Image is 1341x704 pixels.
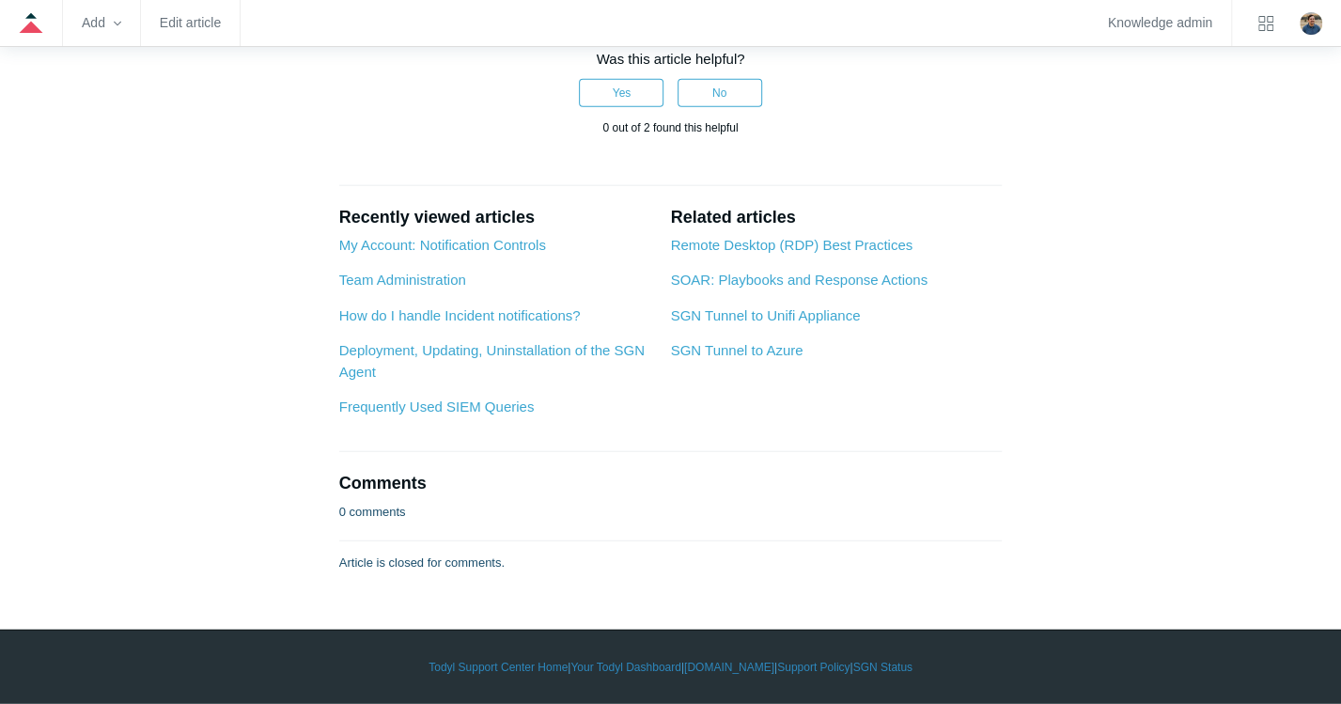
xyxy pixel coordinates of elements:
[670,342,803,358] a: SGN Tunnel to Azure
[1300,12,1322,35] zd-hc-trigger: Click your profile icon to open the profile menu
[777,659,850,676] a: Support Policy
[160,18,221,28] a: Edit article
[684,659,774,676] a: [DOMAIN_NAME]
[339,399,535,415] a: Frequently Used SIEM Queries
[670,205,1002,230] h2: Related articles
[570,659,680,676] a: Your Todyl Dashboard
[339,205,652,230] h2: Recently viewed articles
[429,659,568,676] a: Todyl Support Center Home
[339,342,645,380] a: Deployment, Updating, Uninstallation of the SGN Agent
[597,51,745,67] span: Was this article helpful?
[579,79,663,107] button: This article was helpful
[339,307,581,323] a: How do I handle Incident notifications?
[339,471,1003,496] h2: Comments
[670,307,860,323] a: SGN Tunnel to Unifi Appliance
[126,659,1216,676] div: | | | |
[339,554,505,572] p: Article is closed for comments.
[82,18,121,28] zd-hc-trigger: Add
[1108,18,1212,28] a: Knowledge admin
[339,272,466,288] a: Team Administration
[670,237,912,253] a: Remote Desktop (RDP) Best Practices
[678,79,762,107] button: This article was not helpful
[853,659,912,676] a: SGN Status
[339,237,546,253] a: My Account: Notification Controls
[602,121,738,134] span: 0 out of 2 found this helpful
[339,503,406,522] p: 0 comments
[670,272,928,288] a: SOAR: Playbooks and Response Actions
[1300,12,1322,35] img: user avatar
